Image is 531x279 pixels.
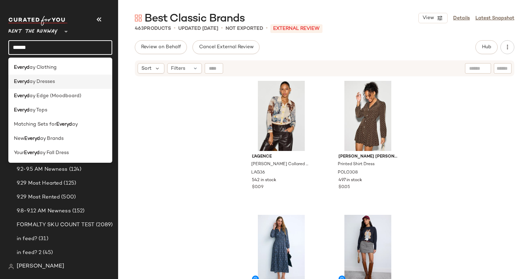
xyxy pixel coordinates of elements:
[171,65,185,72] span: Filters
[17,262,64,271] span: [PERSON_NAME]
[30,78,55,85] span: ay Dresses
[62,179,76,187] span: (125)
[30,92,81,100] span: ay Edge (Moodboard)
[17,166,68,174] span: 9.2-9.5 AM Newness
[17,207,71,215] span: 9.8-9.12 AM Newness
[17,193,60,201] span: 9.29 Most Rented
[193,40,259,54] button: Cancel External Review
[178,25,218,32] p: updated [DATE]
[24,135,40,142] b: Everyd
[8,264,14,269] img: svg%3e
[418,13,448,23] button: View
[14,64,30,71] b: Everyd
[17,221,95,229] span: FORMALTY SKU COUNT TEST
[95,221,113,229] span: (2089)
[141,44,181,50] span: Review on Behalf
[338,161,375,168] span: Printed Shirt Dress
[14,92,30,100] b: Everyd
[270,24,322,33] p: External REVIEW
[71,207,85,215] span: (152)
[135,15,142,22] img: svg%3e
[68,166,82,174] span: (124)
[37,235,48,243] span: (31)
[252,154,311,160] span: L'agence
[135,40,187,54] button: Review on Behalf
[338,184,350,191] span: $0.05
[174,24,175,33] span: •
[56,121,72,128] b: Everyd
[251,170,265,176] span: LAG36
[145,12,245,26] span: Best Classic Brands
[475,40,498,54] button: Hub
[24,149,40,157] b: Everyd
[198,44,253,50] span: Cancel External Review
[60,193,76,201] span: (500)
[17,235,37,243] span: in feed?
[17,249,41,257] span: in feed? 2
[246,81,316,151] img: LAG36.jpg
[453,15,470,22] a: Details
[8,24,58,36] span: Rent the Runway
[40,149,69,157] span: ay Fall Dress
[30,64,57,71] span: ay Clothing
[422,15,434,21] span: View
[221,24,223,33] span: •
[252,184,263,191] span: $0.09
[482,44,491,50] span: Hub
[135,26,144,31] span: 463
[338,170,358,176] span: POLO308
[266,24,268,33] span: •
[14,149,24,157] span: Your
[251,161,310,168] span: [PERSON_NAME] Collared Cardigan
[14,135,24,142] span: New
[141,65,152,72] span: Sort
[30,107,47,114] span: ay Tops
[475,15,514,22] a: Latest Snapshot
[252,177,276,184] span: 542 in stock
[14,107,30,114] b: Everyd
[226,25,263,32] p: Not Exported
[14,121,56,128] span: Matching Sets for
[333,81,403,151] img: POLO308.jpg
[41,249,53,257] span: (45)
[338,154,397,160] span: [PERSON_NAME] [PERSON_NAME]
[135,25,171,32] div: Products
[72,121,78,128] span: ay
[338,177,362,184] span: 497 in stock
[40,135,64,142] span: ay Brands
[8,16,67,26] img: cfy_white_logo.C9jOOHJF.svg
[14,78,30,85] b: Everyd
[17,179,62,187] span: 9.29 Most Hearted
